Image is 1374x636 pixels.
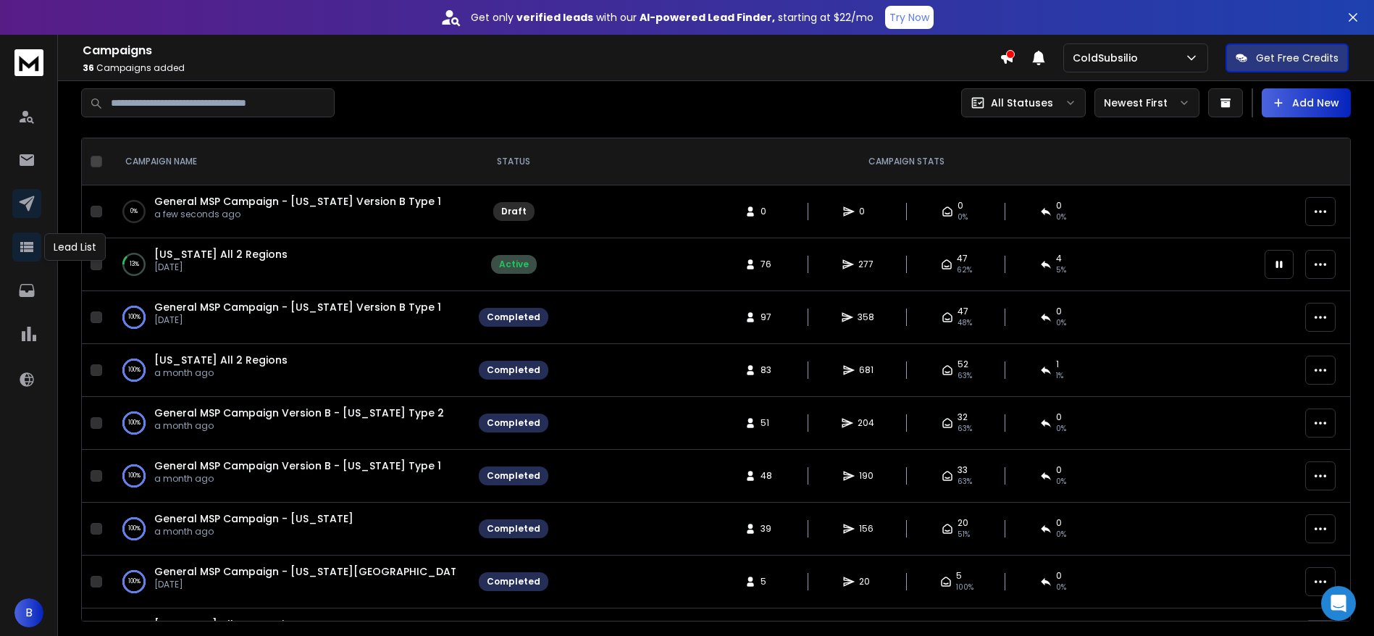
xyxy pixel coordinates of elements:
[108,238,470,291] td: 13%[US_STATE] All 2 Regions[DATE]
[859,206,874,217] span: 0
[154,353,288,367] a: [US_STATE] All 2 Regions
[858,259,874,270] span: 277
[499,259,529,270] div: Active
[1094,88,1199,117] button: Newest First
[1056,212,1066,223] span: 0%
[487,576,540,587] div: Completed
[1056,359,1059,370] span: 1
[858,417,874,429] span: 204
[487,417,540,429] div: Completed
[889,10,929,25] p: Try Now
[108,291,470,344] td: 100%General MSP Campaign - [US_STATE] Version B Type 1[DATE]
[83,62,94,74] span: 36
[154,617,303,632] a: [US_STATE] All Two Regions
[154,420,444,432] p: a month ago
[108,450,470,503] td: 100%General MSP Campaign Version B - [US_STATE] Type 1a month ago
[516,10,593,25] strong: verified leads
[1056,317,1066,329] span: 0 %
[154,194,441,209] a: General MSP Campaign - [US_STATE] Version B Type 1
[1056,370,1063,382] span: 1 %
[108,344,470,397] td: 100%[US_STATE] All 2 Regionsa month ago
[859,576,874,587] span: 20
[958,212,968,223] span: 0%
[858,311,874,323] span: 358
[1256,51,1339,65] p: Get Free Credits
[640,10,775,25] strong: AI-powered Lead Finder,
[958,529,970,540] span: 51 %
[1056,582,1066,593] span: 0 %
[958,464,968,476] span: 33
[154,579,456,590] p: [DATE]
[1226,43,1349,72] button: Get Free Credits
[761,206,775,217] span: 0
[487,470,540,482] div: Completed
[958,411,968,423] span: 32
[470,138,557,185] th: STATUS
[128,363,141,377] p: 100 %
[1073,51,1144,65] p: ColdSubsilio
[958,423,972,435] span: 63 %
[1056,306,1062,317] span: 0
[958,200,963,212] span: 0
[128,416,141,430] p: 100 %
[471,10,874,25] p: Get only with our starting at $22/mo
[957,253,968,264] span: 47
[154,526,353,537] p: a month ago
[1056,476,1066,488] span: 0 %
[128,469,141,483] p: 100 %
[487,311,540,323] div: Completed
[108,185,470,238] td: 0%General MSP Campaign - [US_STATE] Version B Type 1a few seconds ago
[1262,88,1351,117] button: Add New
[761,259,775,270] span: 76
[859,364,874,376] span: 681
[991,96,1053,110] p: All Statuses
[14,49,43,76] img: logo
[1056,253,1062,264] span: 4
[154,367,288,379] p: a month ago
[956,582,973,593] span: 100 %
[14,598,43,627] button: B
[44,233,106,261] div: Lead List
[154,300,441,314] a: General MSP Campaign - [US_STATE] Version B Type 1
[487,364,540,376] div: Completed
[108,556,470,608] td: 100%General MSP Campaign - [US_STATE][GEOGRAPHIC_DATA] 3[DATE]
[1056,423,1066,435] span: 0 %
[761,311,775,323] span: 97
[108,503,470,556] td: 100%General MSP Campaign - [US_STATE]a month ago
[83,62,1000,74] p: Campaigns added
[958,359,968,370] span: 52
[108,138,470,185] th: CAMPAIGN NAME
[885,6,934,29] button: Try Now
[108,397,470,450] td: 100%General MSP Campaign Version B - [US_STATE] Type 2a month ago
[1056,200,1062,212] span: 0
[958,370,972,382] span: 63 %
[154,406,444,420] a: General MSP Campaign Version B - [US_STATE] Type 2
[130,204,138,219] p: 0 %
[761,576,775,587] span: 5
[958,517,968,529] span: 20
[859,470,874,482] span: 190
[958,317,972,329] span: 48 %
[957,264,972,276] span: 62 %
[128,310,141,325] p: 100 %
[154,511,353,526] a: General MSP Campaign - [US_STATE]
[1056,517,1062,529] span: 0
[761,523,775,535] span: 39
[557,138,1256,185] th: CAMPAIGN STATS
[154,247,288,261] a: [US_STATE] All 2 Regions
[761,417,775,429] span: 51
[501,206,527,217] div: Draft
[1056,264,1066,276] span: 5 %
[956,570,962,582] span: 5
[154,473,441,485] p: a month ago
[154,459,441,473] span: General MSP Campaign Version B - [US_STATE] Type 1
[1056,529,1066,540] span: 0 %
[958,476,972,488] span: 63 %
[958,306,968,317] span: 47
